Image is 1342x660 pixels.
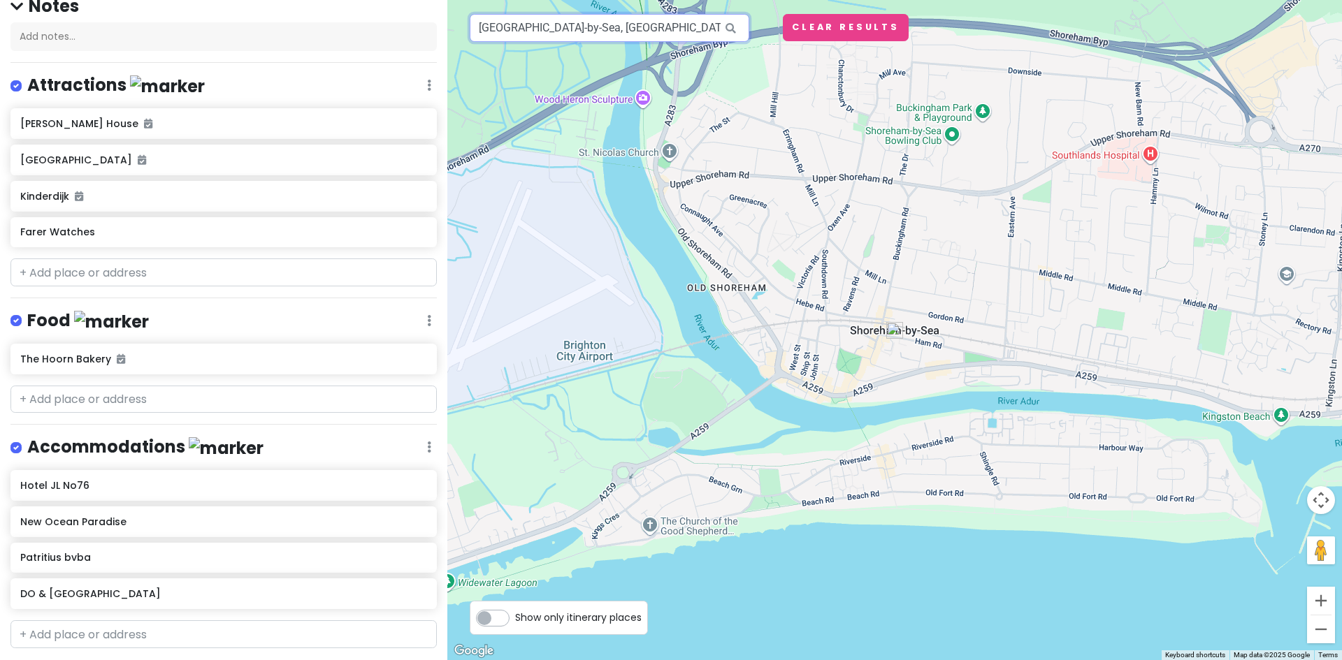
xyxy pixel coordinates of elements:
[27,309,149,332] h4: Food
[27,436,264,459] h4: Accommodations
[138,155,146,165] i: Added to itinerary
[144,119,152,129] i: Added to itinerary
[451,642,497,660] a: Open this area in Google Maps (opens a new window)
[1307,615,1335,643] button: Zoom out
[27,74,205,97] h4: Attractions
[75,191,83,201] i: Added to itinerary
[20,479,426,492] h6: Hotel JL No76
[74,311,149,332] img: marker
[10,258,437,286] input: + Add place or address
[515,610,642,625] span: Show only itinerary places
[783,14,909,41] button: Clear Results
[1307,587,1335,615] button: Zoom in
[470,14,749,42] input: Search a place
[1234,651,1310,659] span: Map data ©2025 Google
[20,551,426,564] h6: Patritius bvba
[10,22,437,52] div: Add notes...
[130,75,205,97] img: marker
[117,354,125,364] i: Added to itinerary
[20,117,426,130] h6: [PERSON_NAME] House
[20,587,426,600] h6: DO & [GEOGRAPHIC_DATA]
[20,515,426,528] h6: New Ocean Paradise
[20,353,426,365] h6: The Hoorn Bakery
[1318,651,1338,659] a: Terms (opens in new tab)
[20,190,426,203] h6: Kinderdijk
[20,154,426,166] h6: [GEOGRAPHIC_DATA]
[1165,650,1225,660] button: Keyboard shortcuts
[10,620,437,648] input: + Add place or address
[189,437,264,459] img: marker
[451,642,497,660] img: Google
[20,226,426,238] h6: Farer Watches
[1307,536,1335,564] button: Drag Pegman onto the map to open Street View
[10,386,437,413] input: + Add place or address
[1307,486,1335,514] button: Map camera controls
